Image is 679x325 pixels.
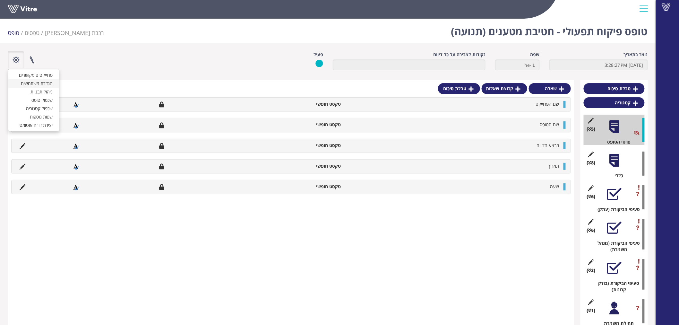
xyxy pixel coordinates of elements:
li: טקסט חופשי [262,183,344,190]
a: שפות נוספות [8,113,59,121]
span: מבצע הדיווח [537,142,559,148]
li: טקסט חופשי [262,101,344,107]
a: טבלת סיכום [584,83,645,94]
h1: טופס פיקוח תפעולי - חטיבת מטענים (תנועה) [451,16,648,43]
span: שם הטופס [540,121,559,127]
div: כללי [589,172,645,179]
a: הגדרת משתמשים [8,79,59,88]
label: נוצר בתאריך [624,51,648,58]
div: פרטי הטופס [589,139,645,145]
a: יצירת דו"ח אוטומטי [8,121,59,129]
li: טקסט חופשי [262,121,344,128]
li: טקסט חופשי [262,142,344,149]
span: (1 ) [587,307,596,314]
span: (6 ) [587,193,596,200]
span: 335 [45,29,104,37]
div: סעיפי הביקורת (עתק) [589,206,645,213]
span: תאריך [548,163,559,169]
span: (3 ) [587,267,596,274]
span: (8 ) [587,160,596,166]
li: טופס [8,29,25,37]
img: yes [315,59,323,67]
a: שכפול קטגוריה [8,104,59,113]
span: (6 ) [587,227,596,233]
a: קטגוריה [584,97,645,108]
span: שעה [550,183,559,189]
label: פעיל [314,51,323,58]
li: טקסט חופשי [262,163,344,169]
div: סעיפי הביקורת (בודק קרונות) [589,280,645,293]
a: טבלת סיכום [438,83,480,94]
div: סעיפי הביקורת (מנהל משמרת) [589,240,645,253]
a: שכפול טופס [8,96,59,104]
a: פרוייקטים מקושרים [8,71,59,79]
label: שפה [530,51,540,58]
span: שם הפרוייקט [536,101,559,107]
a: טפסים [25,29,39,37]
a: ניהול תבניות [8,88,59,96]
span: (5 ) [587,126,596,132]
a: קבוצת שאלות [482,83,527,94]
a: שאלה [529,83,571,94]
label: נקודות לצבירה על כל דיווח [433,51,486,58]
